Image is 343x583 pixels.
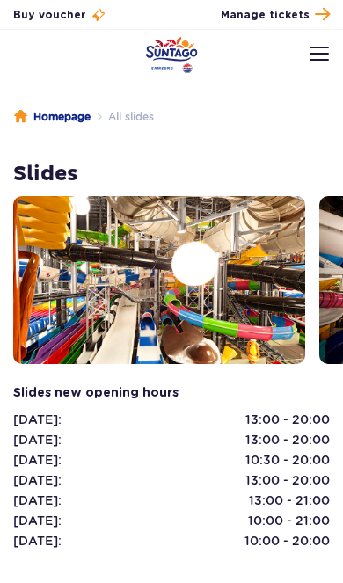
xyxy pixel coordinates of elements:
[245,410,330,429] span: 13:00 - 20:00
[221,4,330,26] a: Manage tickets
[221,7,310,23] span: Manage tickets
[245,430,330,449] span: 13:00 - 20:00
[14,108,91,126] a: Homepage
[249,491,330,510] span: 13:00 - 21:00
[245,450,330,470] span: 10:30 - 20:00
[248,511,330,530] span: 10:00 - 21:00
[13,450,62,470] span: [DATE]:
[13,410,62,429] span: [DATE]:
[13,430,62,449] span: [DATE]:
[91,108,154,126] li: All slides
[13,7,85,23] span: Buy voucher
[245,470,330,490] span: 13:00 - 20:00
[13,7,106,23] a: Buy voucher
[146,37,198,73] a: Park of Poland
[13,511,62,530] span: [DATE]:
[13,383,330,403] p: Slides new opening hours
[244,531,330,550] span: 10:00 - 20:00
[13,531,62,550] span: [DATE]:
[13,470,62,490] span: [DATE]:
[13,491,62,510] span: [DATE]:
[310,47,329,61] img: Open menu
